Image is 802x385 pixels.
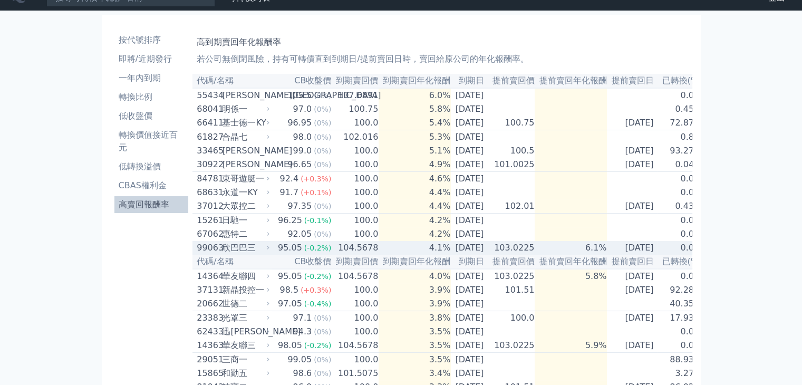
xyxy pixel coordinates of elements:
td: 4.2% [379,227,451,241]
td: 101.51 [488,283,535,297]
th: CB收盤價 [272,255,332,269]
td: [DATE] [607,311,658,325]
td: [DATE] [451,283,488,297]
div: 光罩三 [222,312,267,324]
th: 到期賣回年化報酬 [379,74,451,88]
td: 0.0% [658,339,702,353]
td: 100.0 [332,325,379,339]
div: 基士德一KY [222,117,267,129]
td: 5.1% [379,144,451,158]
td: 3.8% [379,311,451,325]
div: 67062 [197,228,219,240]
li: 轉換價值接近百元 [114,129,189,154]
td: 5.8% [535,269,607,283]
td: 100.0 [332,297,379,311]
td: 0.0% [658,88,702,102]
div: 66411 [197,117,219,129]
div: [PERSON_NAME] [222,158,267,171]
span: (0%) [314,328,331,336]
span: (0%) [314,119,331,127]
td: 103.0225 [488,241,535,255]
div: 105.5 [285,89,314,102]
div: 14363 [197,339,219,352]
h1: 高到期賣回年化報酬率 [197,36,688,49]
div: 84781 [197,172,219,185]
li: 按代號排序 [114,34,189,46]
div: 92.05 [285,228,314,240]
div: 30922 [197,158,219,171]
li: 即將/近期發行 [114,53,189,65]
td: 100.0 [332,186,379,199]
span: (0%) [314,314,331,322]
span: (+0.3%) [301,286,331,294]
td: 4.6% [379,172,451,186]
span: (-0.2%) [304,244,332,252]
td: 4.0% [379,269,451,283]
p: 若公司無倒閉風險，持有可轉債直到到期日/提前賣回日時，賣回給原公司的年化報酬率。 [197,53,688,65]
td: 3.9% [379,297,451,311]
td: 3.4% [379,367,451,380]
div: 20662 [197,297,219,310]
div: 96.65 [285,158,314,171]
td: 100.75 [488,116,535,130]
div: 61827 [197,131,219,143]
div: 97.05 [276,297,304,310]
td: 5.9% [535,339,607,353]
td: 104.5678 [332,241,379,255]
div: 55434 [197,89,219,102]
a: 轉換比例 [114,89,189,105]
div: 欣巴巴三 [222,242,267,254]
span: (0%) [314,105,331,113]
td: [DATE] [451,297,488,311]
div: 37012 [197,200,219,213]
div: 日馳一 [222,214,267,227]
td: 5.8% [379,102,451,116]
td: 100.0 [332,144,379,158]
td: 100.5 [488,144,535,158]
div: 29051 [197,353,219,366]
div: 15261 [197,214,219,227]
span: (0%) [314,355,331,364]
li: 低收盤價 [114,110,189,122]
td: [DATE] [607,283,658,297]
td: 100.0 [332,353,379,367]
td: 93.27% [658,144,702,158]
div: 94.3 [291,325,314,338]
span: (-0.1%) [304,216,332,225]
li: CBAS權利金 [114,179,189,192]
span: (0%) [314,230,331,238]
div: 惠特二 [222,228,267,240]
td: 100.0 [488,311,535,325]
th: 代碼/名稱 [192,74,272,88]
td: 3.27% [658,367,702,380]
a: 按代號排序 [114,32,189,49]
td: 100.0 [332,214,379,228]
td: [DATE] [451,227,488,241]
th: 到期賣回年化報酬 [379,255,451,269]
td: 0.0% [658,186,702,199]
td: 92.28% [658,283,702,297]
td: 88.93% [658,353,702,367]
div: 華友聯三 [222,339,267,352]
td: 100.0 [332,158,379,172]
td: 40.35% [658,297,702,311]
div: 華友聯四 [222,270,267,283]
a: 即將/近期發行 [114,51,189,68]
td: [DATE] [451,144,488,158]
div: 37131 [197,284,219,296]
span: (-0.4%) [304,300,332,308]
span: (0%) [314,160,331,169]
td: 0.0% [658,227,702,241]
div: 98.6 [291,367,314,380]
td: [DATE] [451,339,488,353]
span: (-0.2%) [304,272,332,281]
th: 到期日 [451,74,488,88]
div: 14364 [197,270,219,283]
td: 102.016 [332,130,379,145]
td: [DATE] [451,158,488,172]
th: 提前賣回年化報酬 [535,255,607,269]
li: 低轉換溢價 [114,160,189,173]
div: 永道一KY [222,186,267,199]
td: 4.1% [379,241,451,255]
li: 一年內到期 [114,72,189,84]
